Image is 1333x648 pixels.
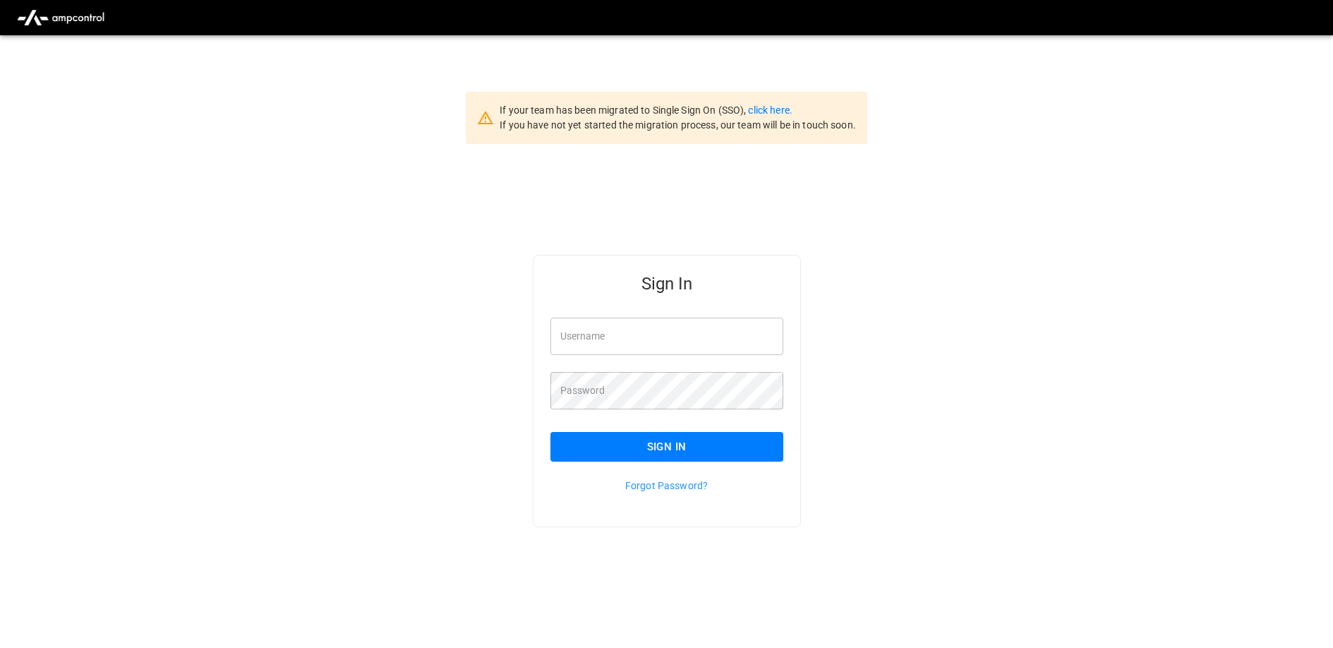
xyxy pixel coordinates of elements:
[748,104,792,116] a: click here.
[550,272,783,295] h5: Sign In
[500,104,748,116] span: If your team has been migrated to Single Sign On (SSO),
[11,4,110,31] img: ampcontrol.io logo
[550,432,783,462] button: Sign In
[500,119,856,131] span: If you have not yet started the migration process, our team will be in touch soon.
[550,479,783,493] p: Forgot Password?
